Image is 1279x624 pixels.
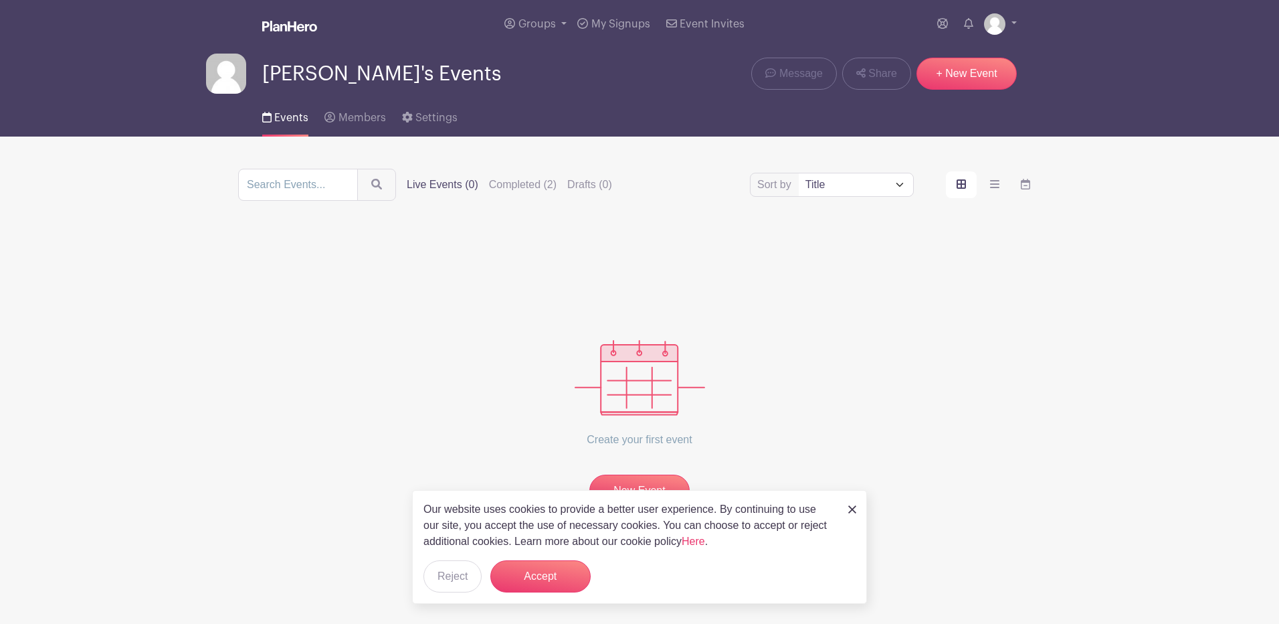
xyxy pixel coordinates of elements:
[206,54,246,94] img: default-ce2991bfa6775e67f084385cd625a349d9dcbb7a52a09fb2fda1e96e2d18dcdb.png
[567,177,612,193] label: Drafts (0)
[680,19,745,29] span: Event Invites
[518,19,556,29] span: Groups
[682,536,705,547] a: Here
[324,94,385,137] a: Members
[575,416,705,464] p: Create your first event
[338,112,386,123] span: Members
[415,112,458,123] span: Settings
[779,66,823,82] span: Message
[916,58,1017,90] a: + New Event
[751,58,836,90] a: Message
[591,19,650,29] span: My Signups
[946,171,1041,198] div: order and view
[262,94,308,137] a: Events
[868,66,897,82] span: Share
[757,177,795,193] label: Sort by
[848,505,856,514] img: close_button-5f87c8562297e5c2d7936805f587ecaba9071eb48480494691a3f1689db116b3.svg
[589,475,690,507] a: New Event
[262,21,317,31] img: logo_white-6c42ec7e38ccf1d336a20a19083b03d10ae64f83f12c07503d8b9e83406b4c7d.svg
[575,340,705,416] img: events_empty-56550af544ae17c43cc50f3ebafa394433d06d5f1891c01edc4b5d1d59cfda54.svg
[489,177,557,193] label: Completed (2)
[842,58,911,90] a: Share
[238,169,358,201] input: Search Events...
[423,560,482,593] button: Reject
[984,13,1005,35] img: default-ce2991bfa6775e67f084385cd625a349d9dcbb7a52a09fb2fda1e96e2d18dcdb.png
[402,94,458,137] a: Settings
[262,63,501,85] span: [PERSON_NAME]'s Events
[407,177,623,193] div: filters
[274,112,308,123] span: Events
[490,560,591,593] button: Accept
[423,501,834,550] p: Our website uses cookies to provide a better user experience. By continuing to use our site, you ...
[407,177,478,193] label: Live Events (0)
